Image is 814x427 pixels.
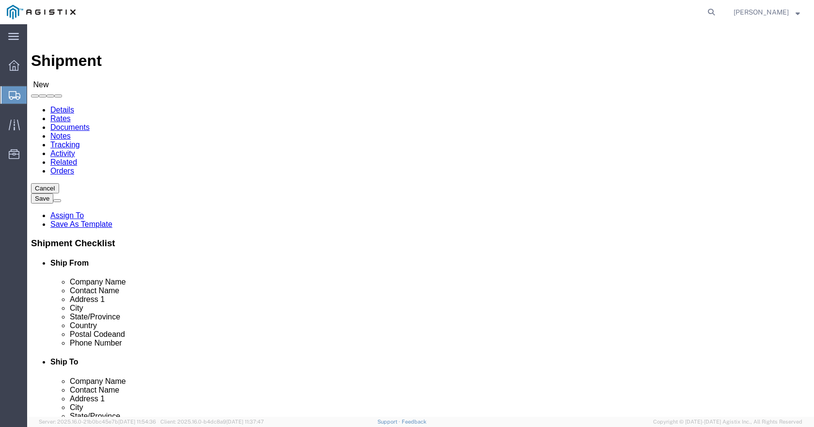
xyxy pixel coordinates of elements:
[39,419,156,425] span: Server: 2025.16.0-21b0bc45e7b
[734,7,789,17] span: Mary Yang
[118,419,156,425] span: [DATE] 11:54:36
[27,24,814,417] iframe: FS Legacy Container
[653,418,802,426] span: Copyright © [DATE]-[DATE] Agistix Inc., All Rights Reserved
[402,419,426,425] a: Feedback
[7,5,76,19] img: logo
[377,419,402,425] a: Support
[160,419,264,425] span: Client: 2025.16.0-b4dc8a9
[226,419,264,425] span: [DATE] 11:37:47
[733,6,800,18] button: [PERSON_NAME]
